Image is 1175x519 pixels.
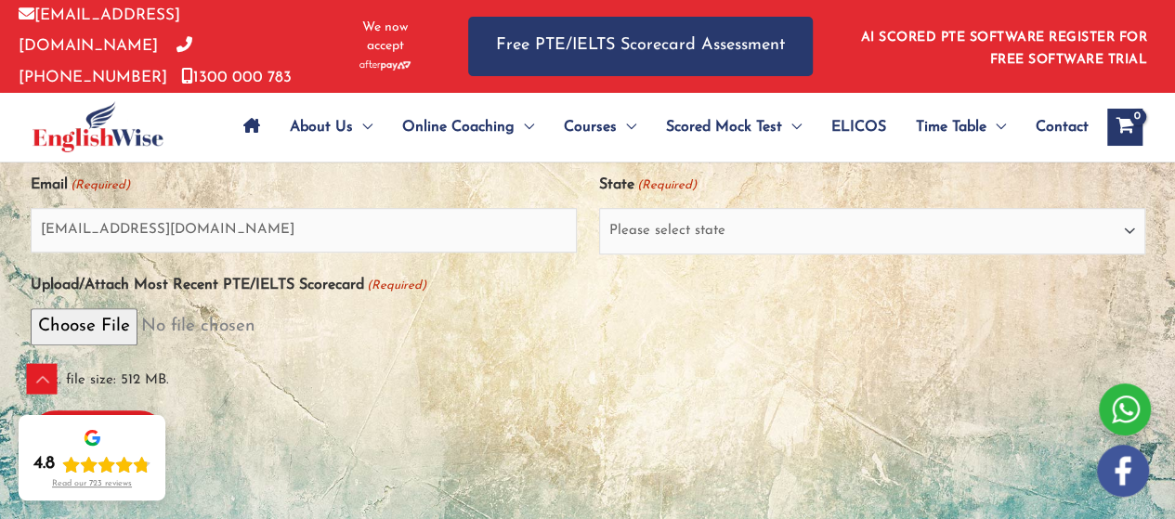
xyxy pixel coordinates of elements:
span: We now accept [348,19,422,56]
span: Online Coaching [402,95,515,160]
span: Menu Toggle [617,95,636,160]
div: Rating: 4.8 out of 5 [33,453,150,475]
a: View Shopping Cart, empty [1107,109,1142,146]
a: ELICOS [816,95,901,160]
a: Free PTE/IELTS Scorecard Assessment [468,17,813,75]
a: Contact [1021,95,1089,160]
span: Max. file size: 512 MB. [31,353,1145,396]
span: Menu Toggle [515,95,534,160]
a: About UsMenu Toggle [275,95,387,160]
div: 4.8 [33,453,55,475]
a: Online CoachingMenu Toggle [387,95,549,160]
img: cropped-ew-logo [33,101,163,152]
a: 1300 000 783 [181,70,292,85]
span: (Required) [365,270,426,301]
span: Contact [1036,95,1089,160]
span: Menu Toggle [782,95,802,160]
img: Afterpay-Logo [359,60,411,71]
img: white-facebook.png [1097,445,1149,497]
span: Courses [564,95,617,160]
nav: Site Navigation: Main Menu [228,95,1089,160]
span: (Required) [635,170,697,201]
span: Time Table [916,95,986,160]
span: Menu Toggle [353,95,372,160]
span: Scored Mock Test [666,95,782,160]
a: [PHONE_NUMBER] [19,38,192,84]
span: (Required) [69,170,130,201]
aside: Header Widget 1 [850,16,1156,76]
a: [EMAIL_ADDRESS][DOMAIN_NAME] [19,7,180,54]
label: Email [31,170,130,201]
span: Menu Toggle [986,95,1006,160]
a: Time TableMenu Toggle [901,95,1021,160]
label: State [599,170,697,201]
div: Read our 723 reviews [52,479,132,489]
label: Upload/Attach Most Recent PTE/IELTS Scorecard [31,270,426,301]
span: ELICOS [831,95,886,160]
input: Submit [31,410,164,459]
a: Scored Mock TestMenu Toggle [651,95,816,160]
a: AI SCORED PTE SOFTWARE REGISTER FOR FREE SOFTWARE TRIAL [861,31,1148,67]
span: About Us [290,95,353,160]
a: CoursesMenu Toggle [549,95,651,160]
